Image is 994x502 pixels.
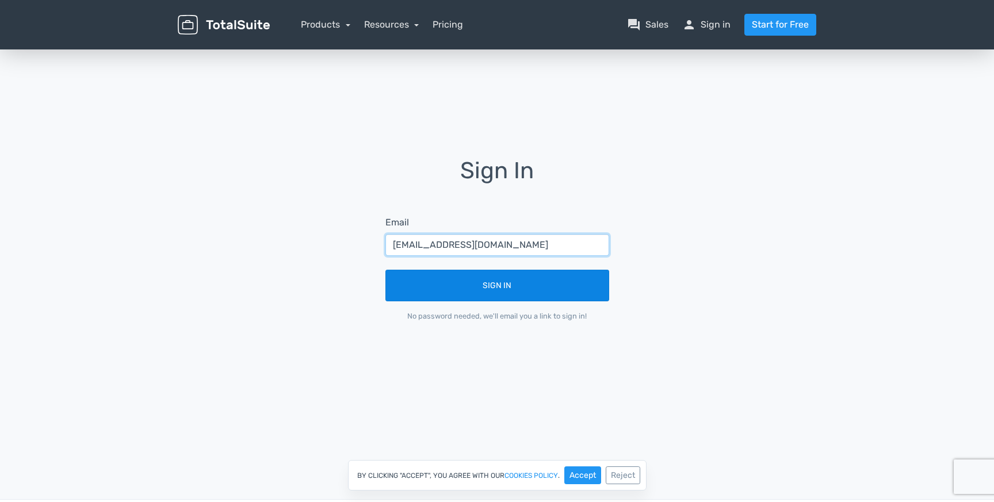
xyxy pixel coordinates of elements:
[178,15,270,35] img: TotalSuite for WordPress
[348,460,647,490] div: By clicking "Accept", you agree with our .
[369,158,625,200] h1: Sign In
[564,466,601,484] button: Accept
[682,18,696,32] span: person
[682,18,731,32] a: personSign in
[504,472,558,479] a: cookies policy
[364,19,419,30] a: Resources
[385,216,409,229] label: Email
[385,270,609,301] button: Sign In
[606,466,640,484] button: Reject
[301,19,350,30] a: Products
[385,311,609,321] div: No password needed, we'll email you a link to sign in!
[744,14,816,36] a: Start for Free
[627,18,641,32] span: question_answer
[627,18,668,32] a: question_answerSales
[433,18,463,32] a: Pricing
